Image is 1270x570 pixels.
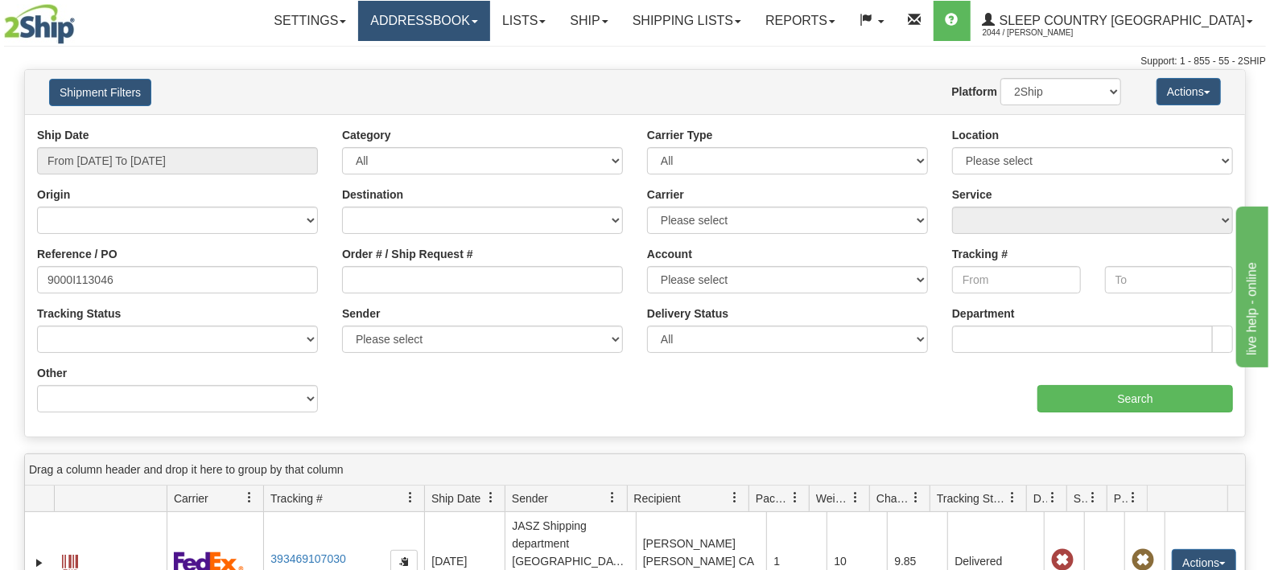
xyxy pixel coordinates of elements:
[4,55,1266,68] div: Support: 1 - 855 - 55 - 2SHIP
[996,14,1245,27] span: Sleep Country [GEOGRAPHIC_DATA]
[1119,484,1147,511] a: Pickup Status filter column settings
[952,187,992,203] label: Service
[983,25,1103,41] span: 2044 / [PERSON_NAME]
[37,127,89,143] label: Ship Date
[647,187,684,203] label: Carrier
[37,306,121,322] label: Tracking Status
[37,246,118,262] label: Reference / PO
[490,1,558,41] a: Lists
[952,246,1008,262] label: Tracking #
[25,454,1245,486] div: grid grouping header
[1074,490,1087,506] span: Shipment Issues
[1114,490,1128,506] span: Pickup Status
[477,484,505,511] a: Ship Date filter column settings
[647,246,692,262] label: Account
[342,306,380,322] label: Sender
[1157,78,1221,105] button: Actions
[431,490,480,506] span: Ship Date
[876,490,910,506] span: Charge
[37,187,70,203] label: Origin
[721,484,748,511] a: Recipient filter column settings
[971,1,1265,41] a: Sleep Country [GEOGRAPHIC_DATA] 2044 / [PERSON_NAME]
[4,4,75,44] img: logo2044.jpg
[937,490,1007,506] span: Tracking Status
[842,484,869,511] a: Weight filter column settings
[952,127,999,143] label: Location
[753,1,847,41] a: Reports
[49,79,151,106] button: Shipment Filters
[270,490,323,506] span: Tracking #
[600,484,627,511] a: Sender filter column settings
[816,490,850,506] span: Weight
[756,490,790,506] span: Packages
[342,187,403,203] label: Destination
[270,552,345,565] a: 393469107030
[1233,203,1268,367] iframe: chat widget
[902,484,930,511] a: Charge filter column settings
[1039,484,1066,511] a: Delivery Status filter column settings
[1033,490,1047,506] span: Delivery Status
[397,484,424,511] a: Tracking # filter column settings
[952,306,1015,322] label: Department
[558,1,620,41] a: Ship
[37,365,67,381] label: Other
[647,127,712,143] label: Carrier Type
[621,1,753,41] a: Shipping lists
[1037,385,1233,412] input: Search
[236,484,263,511] a: Carrier filter column settings
[12,10,149,29] div: live help - online
[342,246,473,262] label: Order # / Ship Request #
[512,490,548,506] span: Sender
[342,127,391,143] label: Category
[174,490,208,506] span: Carrier
[781,484,809,511] a: Packages filter column settings
[952,266,1081,293] input: From
[634,490,681,506] span: Recipient
[999,484,1026,511] a: Tracking Status filter column settings
[647,306,728,322] label: Delivery Status
[951,84,997,100] label: Platform
[1105,266,1234,293] input: To
[262,1,358,41] a: Settings
[1079,484,1107,511] a: Shipment Issues filter column settings
[358,1,490,41] a: Addressbook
